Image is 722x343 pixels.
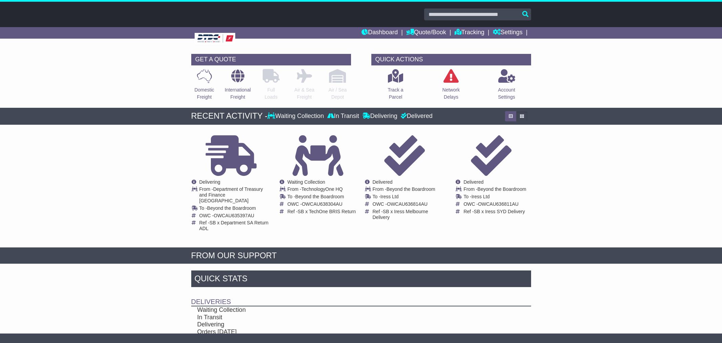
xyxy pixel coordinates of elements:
[287,194,356,201] td: To -
[295,194,344,199] span: Beyond the Boardroom
[493,27,523,39] a: Settings
[199,186,263,203] span: Department of Treasury and Finance [GEOGRAPHIC_DATA]
[191,314,498,321] td: In Transit
[224,69,251,104] a: InternationalFreight
[387,69,403,104] a: Track aParcel
[463,209,526,215] td: Ref -
[373,209,428,220] span: SB x Iress Melbourne Delivery
[380,194,399,199] span: Iress Ltd
[371,54,531,65] div: QUICK ACTIONS
[199,186,271,205] td: From -
[263,86,280,101] p: Full Loads
[194,69,214,104] a: DomesticFreight
[373,179,393,185] span: Delivered
[387,201,428,207] span: OWCAU636814AU
[442,86,460,101] p: Network Delays
[287,201,356,209] td: OWC -
[191,270,531,289] div: Quick Stats
[472,194,490,199] span: Iress Ltd
[199,220,271,231] td: Ref -
[194,86,214,101] p: Domestic Freight
[463,201,526,209] td: OWC -
[225,86,251,101] p: International Freight
[329,86,347,101] p: Air / Sea Depot
[463,179,483,185] span: Delivered
[373,209,444,220] td: Ref -
[301,186,343,192] span: TechnologyOne HQ
[399,113,433,120] div: Delivered
[267,113,325,120] div: Waiting Collection
[207,205,256,211] span: Beyond the Boardroom
[478,186,526,192] span: Beyond the Boardroom
[191,306,498,314] td: Waiting Collection
[191,328,498,336] td: Orders [DATE]
[287,179,325,185] span: Waiting Collection
[361,113,399,120] div: Delivering
[498,86,515,101] p: Account Settings
[498,69,516,104] a: AccountSettings
[191,251,531,261] div: FROM OUR SUPPORT
[199,220,269,231] span: SB x Department SA Return ADL
[406,27,446,39] a: Quote/Book
[474,209,525,214] span: SB x Iress SYD Delivery
[326,113,361,120] div: In Transit
[191,321,498,328] td: Delivering
[199,179,220,185] span: Delivering
[478,201,519,207] span: OWCAU636811AU
[442,69,460,104] a: NetworkDelays
[287,209,356,215] td: Ref -
[199,205,271,213] td: To -
[287,186,356,194] td: From -
[294,86,314,101] p: Air & Sea Freight
[362,27,398,39] a: Dashboard
[373,201,444,209] td: OWC -
[191,54,351,65] div: GET A QUOTE
[302,201,343,207] span: OWCAU638304AU
[199,213,271,220] td: OWC -
[455,27,484,39] a: Tracking
[373,186,444,194] td: From -
[191,111,268,121] div: RECENT ACTIVITY -
[191,289,531,306] td: Deliveries
[298,209,356,214] span: SB x TechOne BRIS Return
[387,186,435,192] span: Beyond the Boardroom
[388,86,403,101] p: Track a Parcel
[214,213,254,218] span: OWCAU635397AU
[463,186,526,194] td: From -
[373,194,444,201] td: To -
[463,194,526,201] td: To -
